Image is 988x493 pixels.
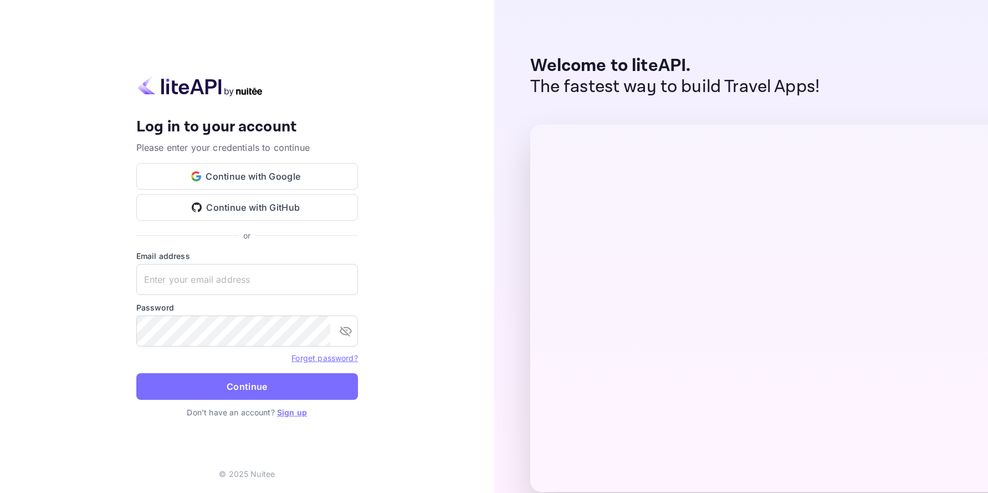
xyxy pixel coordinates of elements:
button: toggle password visibility [335,320,357,342]
p: or [243,230,250,241]
input: Enter your email address [136,264,358,295]
a: Forget password? [291,352,357,363]
button: Continue with Google [136,163,358,190]
p: Don't have an account? [136,406,358,418]
p: © 2025 Nuitee [219,468,275,480]
label: Password [136,302,358,313]
button: Continue with GitHub [136,194,358,221]
button: Continue [136,373,358,400]
p: The fastest way to build Travel Apps! [530,77,820,98]
p: Please enter your credentials to continue [136,141,358,154]
a: Forget password? [291,353,357,363]
a: Sign up [277,408,307,417]
p: Welcome to liteAPI. [530,55,820,77]
h4: Log in to your account [136,118,358,137]
label: Email address [136,250,358,262]
img: liteapi [136,75,264,96]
